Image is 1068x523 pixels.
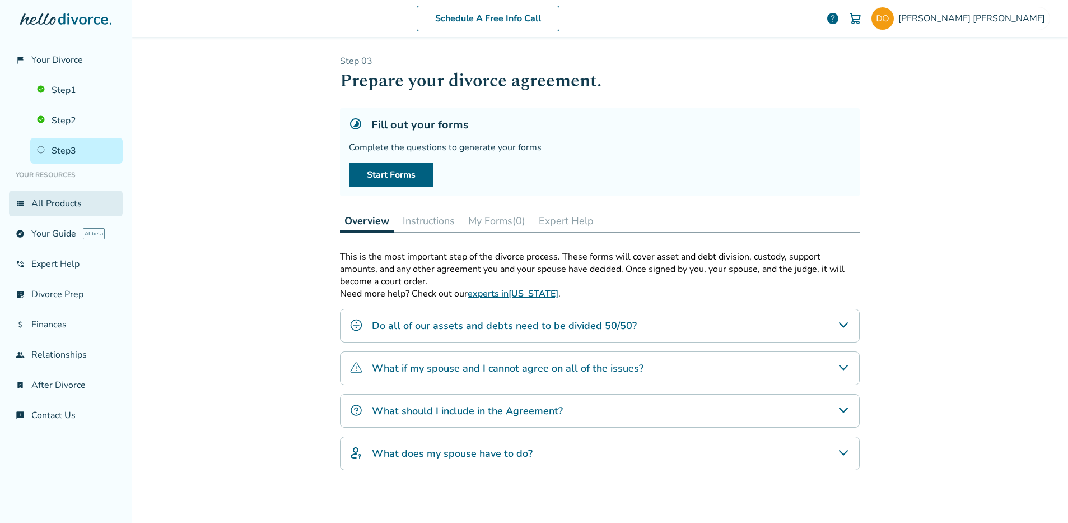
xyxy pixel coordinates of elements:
[349,141,851,154] div: Complete the questions to generate your forms
[16,290,25,299] span: list_alt_check
[340,309,860,343] div: Do all of our assets and debts need to be divided 50/50?
[16,411,25,420] span: chat_info
[340,288,860,300] p: Need more help? Check out our .
[340,437,860,470] div: What does my spouse have to do?
[468,288,558,300] a: experts in[US_STATE]
[349,361,363,374] img: What if my spouse and I cannot agree on all of the issues?
[372,404,563,418] h4: What should I include in the Agreement?
[16,199,25,208] span: view_list
[9,251,123,277] a: phone_in_talkExpert Help
[9,221,123,247] a: exploreYour GuideAI beta
[9,342,123,368] a: groupRelationships
[16,320,25,329] span: attach_money
[16,381,25,390] span: bookmark_check
[9,191,123,216] a: view_listAll Products
[534,210,598,232] button: Expert Help
[30,77,123,103] a: Step1
[349,318,363,332] img: Do all of our assets and debts need to be divided 50/50?
[31,54,83,66] span: Your Divorce
[340,394,860,428] div: What should I include in the Agreement?
[9,312,123,337] a: attach_moneyFinances
[9,402,123,428] a: chat_infoContact Us
[9,372,123,398] a: bookmark_checkAfter Divorce
[372,318,637,333] h4: Do all of our assets and debts need to be divided 50/50?
[371,117,469,132] h5: Fill out your forms
[340,351,860,385] div: What if my spouse and I cannot agree on all of the issues?
[16,55,25,64] span: flag_2
[871,7,894,30] img: davidzolson@gmail.com
[417,6,559,31] a: Schedule A Free Info Call
[372,446,533,461] h4: What does my spouse have to do?
[349,404,363,417] img: What should I include in the Agreement?
[16,260,25,269] span: phone_in_talk
[1012,469,1068,523] iframe: Chat Widget
[16,350,25,359] span: group
[340,251,860,288] p: This is the most important step of the divorce process. These forms will cover asset and debt div...
[340,210,394,233] button: Overview
[9,47,123,73] a: flag_2Your Divorce
[464,210,530,232] button: My Forms(0)
[83,228,105,239] span: AI beta
[9,164,123,186] li: Your Resources
[848,12,862,25] img: Cart
[16,229,25,238] span: explore
[349,163,433,187] a: Start Forms
[9,281,123,307] a: list_alt_checkDivorce Prep
[30,108,123,133] a: Step2
[898,12,1050,25] span: [PERSON_NAME] [PERSON_NAME]
[349,446,363,460] img: What does my spouse have to do?
[340,55,860,67] p: Step 0 3
[398,210,459,232] button: Instructions
[30,138,123,164] a: Step3
[340,67,860,95] h1: Prepare your divorce agreement.
[372,361,643,376] h4: What if my spouse and I cannot agree on all of the issues?
[826,12,840,25] a: help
